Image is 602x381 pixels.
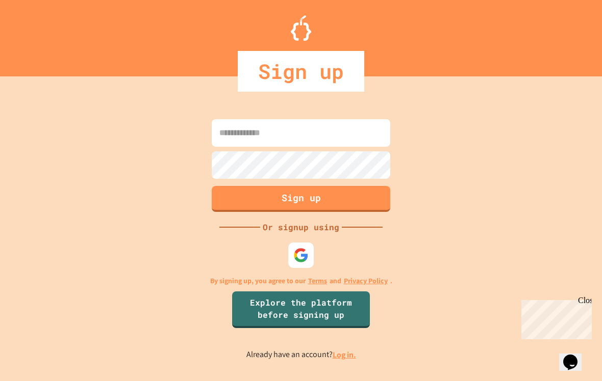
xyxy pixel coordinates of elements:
[232,291,370,328] a: Explore the platform before signing up
[291,15,311,41] img: Logo.svg
[4,4,70,65] div: Chat with us now!Close
[293,248,309,263] img: google-icon.svg
[260,221,342,233] div: Or signup using
[246,348,356,361] p: Already have an account?
[210,276,392,286] p: By signing up, you agree to our and .
[238,51,364,92] div: Sign up
[212,186,390,212] button: Sign up
[333,349,356,360] a: Log in.
[308,276,327,286] a: Terms
[517,296,592,339] iframe: chat widget
[559,340,592,371] iframe: chat widget
[344,276,388,286] a: Privacy Policy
